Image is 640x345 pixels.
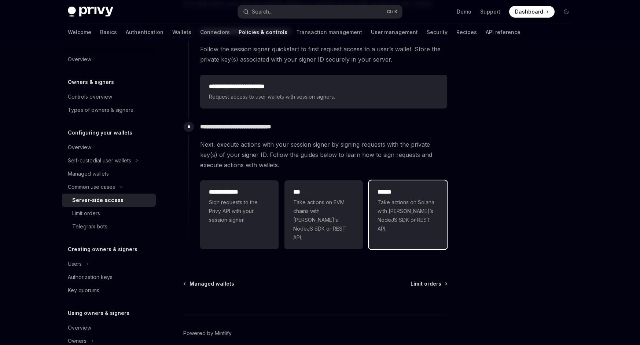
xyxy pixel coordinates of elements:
a: Server-side access [62,194,156,207]
a: Security [427,23,448,41]
a: Transaction management [296,23,362,41]
div: Users [68,260,82,268]
a: Recipes [456,23,477,41]
a: ***Take actions on EVM chains with [PERSON_NAME]’s NodeJS SDK or REST API. [284,180,363,249]
h5: Creating owners & signers [68,245,137,254]
span: Dashboard [515,8,543,15]
button: Toggle dark mode [560,6,572,18]
a: Powered by Mintlify [183,330,232,337]
a: Key quorums [62,284,156,297]
span: Request access to user wallets with session signers. [209,92,438,101]
a: Limit orders [62,207,156,220]
a: Overview [62,321,156,334]
a: Authentication [126,23,163,41]
span: Sign requests to the Privy API with your session signer. [209,198,270,224]
div: Types of owners & signers [68,106,133,114]
h5: Using owners & signers [68,309,129,318]
div: Telegram bots [72,222,107,231]
a: Overview [62,141,156,154]
div: Search... [252,7,272,16]
span: Follow the session signer quickstart to first request access to a user’s wallet. Store the privat... [200,44,447,65]
div: Controls overview [68,92,112,101]
a: Managed wallets [184,280,234,287]
a: Connectors [200,23,230,41]
div: Common use cases [68,183,115,191]
a: Limit orders [411,280,447,287]
span: Next, execute actions with your session signer by signing requests with the private key(s) of you... [200,139,447,170]
h5: Owners & signers [68,78,114,87]
div: Self-custodial user wallets [68,156,131,165]
a: Managed wallets [62,167,156,180]
h5: Configuring your wallets [68,128,132,137]
a: **** **** ***Sign requests to the Privy API with your session signer. [200,180,279,249]
span: Ctrl K [387,9,398,15]
span: Take actions on EVM chains with [PERSON_NAME]’s NodeJS SDK or REST API. [293,198,354,242]
a: Overview [62,53,156,66]
a: Policies & controls [239,23,287,41]
a: Dashboard [509,6,555,18]
div: Overview [68,143,91,152]
span: Managed wallets [190,280,234,287]
div: Limit orders [72,209,100,218]
button: Search...CtrlK [238,5,402,18]
a: Controls overview [62,90,156,103]
a: Types of owners & signers [62,103,156,117]
a: Welcome [68,23,91,41]
img: dark logo [68,7,113,17]
a: Basics [100,23,117,41]
div: Managed wallets [68,169,109,178]
span: Limit orders [411,280,441,287]
div: Overview [68,55,91,64]
a: Authorization keys [62,271,156,284]
a: Wallets [172,23,191,41]
a: Demo [457,8,471,15]
div: Server-side access [72,196,124,205]
a: API reference [486,23,521,41]
a: Support [480,8,500,15]
a: User management [371,23,418,41]
div: Authorization keys [68,273,113,282]
span: Take actions on Solana with [PERSON_NAME]’s NodeJS SDK or REST API. [378,198,438,233]
div: Key quorums [68,286,99,295]
div: Overview [68,323,91,332]
a: Telegram bots [62,220,156,233]
a: **** *Take actions on Solana with [PERSON_NAME]’s NodeJS SDK or REST API. [369,180,447,249]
